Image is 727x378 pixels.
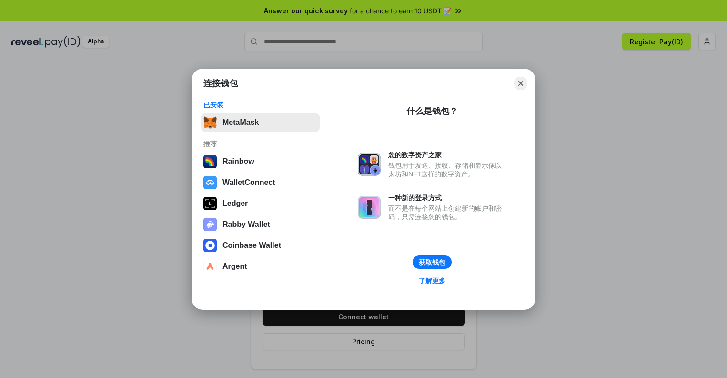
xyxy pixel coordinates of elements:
div: 您的数字资产之家 [388,151,506,159]
div: WalletConnect [222,178,275,187]
div: 什么是钱包？ [406,105,458,117]
div: 已安装 [203,101,317,109]
button: MetaMask [201,113,320,132]
img: svg+xml,%3Csvg%20width%3D%2228%22%20height%3D%2228%22%20viewBox%3D%220%200%2028%2028%22%20fill%3D... [203,176,217,189]
div: Coinbase Wallet [222,241,281,250]
div: 钱包用于发送、接收、存储和显示像以太坊和NFT这样的数字资产。 [388,161,506,178]
img: svg+xml,%3Csvg%20fill%3D%22none%22%20height%3D%2233%22%20viewBox%3D%220%200%2035%2033%22%20width%... [203,116,217,129]
img: svg+xml,%3Csvg%20width%3D%2228%22%20height%3D%2228%22%20viewBox%3D%220%200%2028%2028%22%20fill%3D... [203,260,217,273]
img: svg+xml,%3Csvg%20width%3D%2228%22%20height%3D%2228%22%20viewBox%3D%220%200%2028%2028%22%20fill%3D... [203,239,217,252]
div: MetaMask [222,118,259,127]
div: 了解更多 [419,276,445,285]
a: 了解更多 [413,275,451,287]
img: svg+xml,%3Csvg%20xmlns%3D%22http%3A%2F%2Fwww.w3.org%2F2000%2Fsvg%22%20fill%3D%22none%22%20viewBox... [358,196,381,219]
button: 获取钱包 [413,255,452,269]
img: svg+xml,%3Csvg%20xmlns%3D%22http%3A%2F%2Fwww.w3.org%2F2000%2Fsvg%22%20width%3D%2228%22%20height%3... [203,197,217,210]
div: 获取钱包 [419,258,445,266]
button: WalletConnect [201,173,320,192]
button: Rainbow [201,152,320,171]
div: Rainbow [222,157,254,166]
button: Close [514,77,527,90]
div: 推荐 [203,140,317,148]
button: Ledger [201,194,320,213]
button: Rabby Wallet [201,215,320,234]
h1: 连接钱包 [203,78,238,89]
button: Coinbase Wallet [201,236,320,255]
img: svg+xml,%3Csvg%20width%3D%22120%22%20height%3D%22120%22%20viewBox%3D%220%200%20120%20120%22%20fil... [203,155,217,168]
button: Argent [201,257,320,276]
div: Rabby Wallet [222,220,270,229]
div: 一种新的登录方式 [388,194,506,202]
div: Argent [222,262,247,271]
img: svg+xml,%3Csvg%20xmlns%3D%22http%3A%2F%2Fwww.w3.org%2F2000%2Fsvg%22%20fill%3D%22none%22%20viewBox... [358,153,381,176]
div: Ledger [222,199,248,208]
div: 而不是在每个网站上创建新的账户和密码，只需连接您的钱包。 [388,204,506,221]
img: svg+xml,%3Csvg%20xmlns%3D%22http%3A%2F%2Fwww.w3.org%2F2000%2Fsvg%22%20fill%3D%22none%22%20viewBox... [203,218,217,231]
